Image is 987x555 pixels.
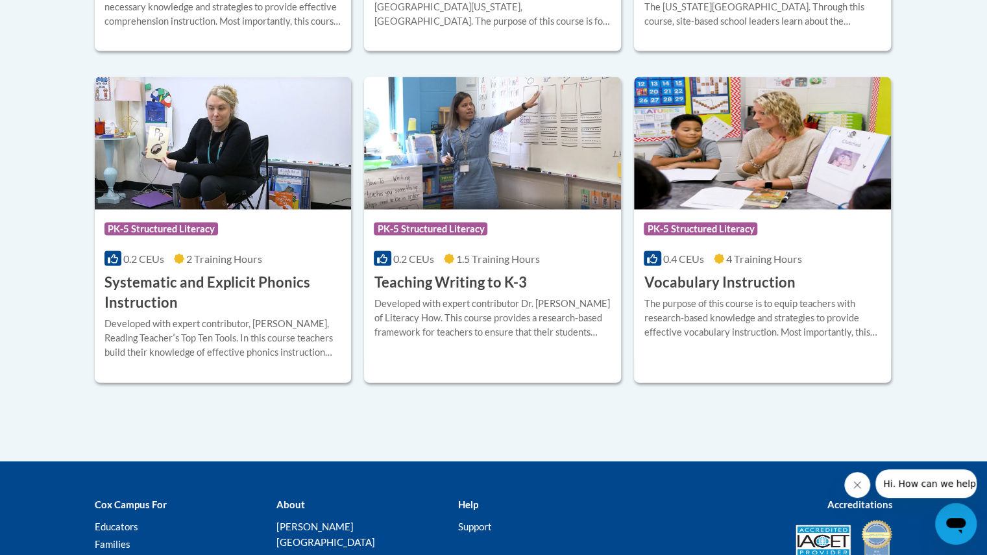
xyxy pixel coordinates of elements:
b: Cox Campus For [95,499,167,510]
h3: Vocabulary Instruction [644,273,795,293]
span: PK-5 Structured Literacy [644,223,757,236]
div: The purpose of this course is to equip teachers with research-based knowledge and strategies to p... [644,297,881,339]
div: Developed with expert contributor Dr. [PERSON_NAME] of Literacy How. This course provides a resea... [374,297,611,339]
h3: Systematic and Explicit Phonics Instruction [104,273,342,313]
a: Families [95,538,130,550]
iframe: Button to launch messaging window [935,503,977,545]
a: Support [457,521,491,532]
iframe: Close message [844,472,870,498]
span: 1.5 Training Hours [456,253,540,265]
img: Course Logo [634,77,891,210]
b: About [276,499,304,510]
img: Course Logo [95,77,352,210]
span: 0.2 CEUs [393,253,434,265]
a: Course LogoPK-5 Structured Literacy0.2 CEUs2 Training Hours Systematic and Explicit Phonics Instr... [95,77,352,382]
a: Course LogoPK-5 Structured Literacy0.2 CEUs1.5 Training Hours Teaching Writing to K-3Developed wi... [364,77,621,382]
span: 0.2 CEUs [123,253,164,265]
div: Developed with expert contributor, [PERSON_NAME], Reading Teacherʹs Top Ten Tools. In this course... [104,317,342,360]
span: 2 Training Hours [186,253,262,265]
b: Help [457,499,478,510]
span: 4 Training Hours [726,253,802,265]
h3: Teaching Writing to K-3 [374,273,526,293]
img: Course Logo [364,77,621,210]
span: Hi. How can we help? [8,9,105,19]
b: Accreditations [827,499,893,510]
a: Educators [95,521,138,532]
iframe: Message from company [875,469,977,498]
span: 0.4 CEUs [663,253,704,265]
a: Course LogoPK-5 Structured Literacy0.4 CEUs4 Training Hours Vocabulary InstructionThe purpose of ... [634,77,891,382]
a: [PERSON_NAME][GEOGRAPHIC_DATA] [276,521,374,548]
span: PK-5 Structured Literacy [104,223,218,236]
span: PK-5 Structured Literacy [374,223,487,236]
